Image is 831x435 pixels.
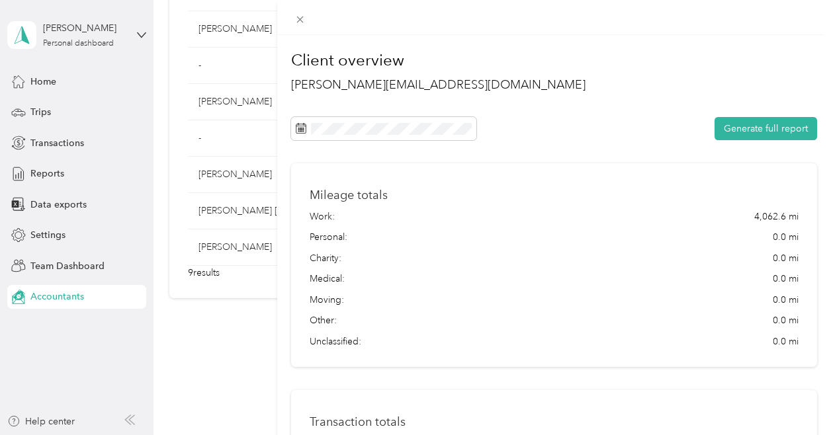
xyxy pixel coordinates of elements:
span: 0.0 mi [773,230,799,244]
span: 0.0 mi [773,251,799,265]
span: 0.0 mi [773,293,799,307]
h1: Client overview [291,44,817,76]
span: Work: [310,210,335,223]
span: Charity: [310,251,341,265]
iframe: Everlance-gr Chat Button Frame [757,361,831,435]
span: 0.0 mi [773,335,799,348]
h1: Mileage totals [310,188,799,202]
span: 0.0 mi [773,272,799,286]
span: Moving: [310,293,344,307]
span: Medical: [310,272,345,286]
h2: [PERSON_NAME][EMAIL_ADDRESS][DOMAIN_NAME] [291,76,817,94]
span: Unclassified: [310,335,361,348]
h1: Transaction totals [310,415,799,429]
span: 4,062.6 mi [754,210,799,223]
span: Other: [310,313,337,327]
span: 0.0 mi [773,313,799,327]
button: Generate full report [715,117,817,140]
span: Personal: [310,230,347,244]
